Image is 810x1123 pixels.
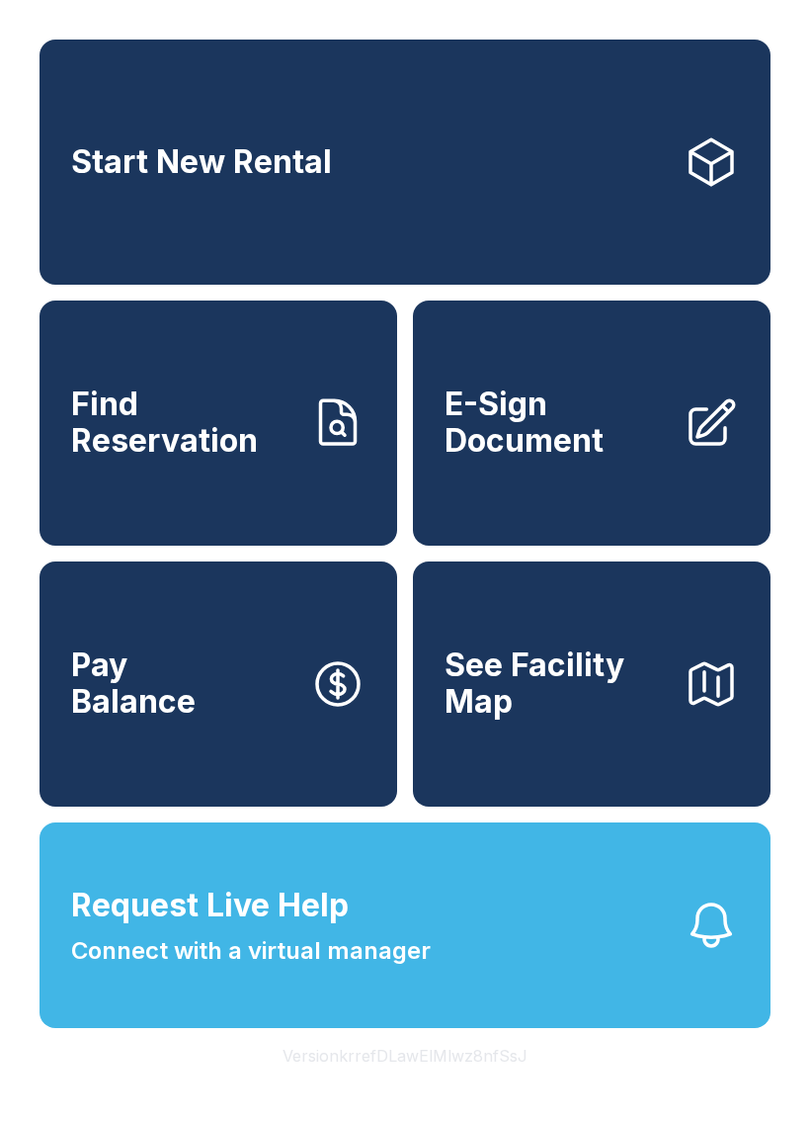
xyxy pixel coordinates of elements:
span: Find Reservation [71,387,294,459]
a: E-Sign Document [413,301,770,546]
a: Start New Rental [40,40,770,285]
button: PayBalance [40,561,397,807]
span: Pay Balance [71,648,196,720]
button: Request Live HelpConnect with a virtual manager [40,822,770,1028]
span: E-Sign Document [445,387,668,459]
a: Find Reservation [40,301,397,546]
span: Start New Rental [71,144,332,181]
span: See Facility Map [445,648,668,720]
span: Connect with a virtual manager [71,933,431,969]
button: VersionkrrefDLawElMlwz8nfSsJ [267,1028,543,1083]
button: See Facility Map [413,561,770,807]
span: Request Live Help [71,882,349,929]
